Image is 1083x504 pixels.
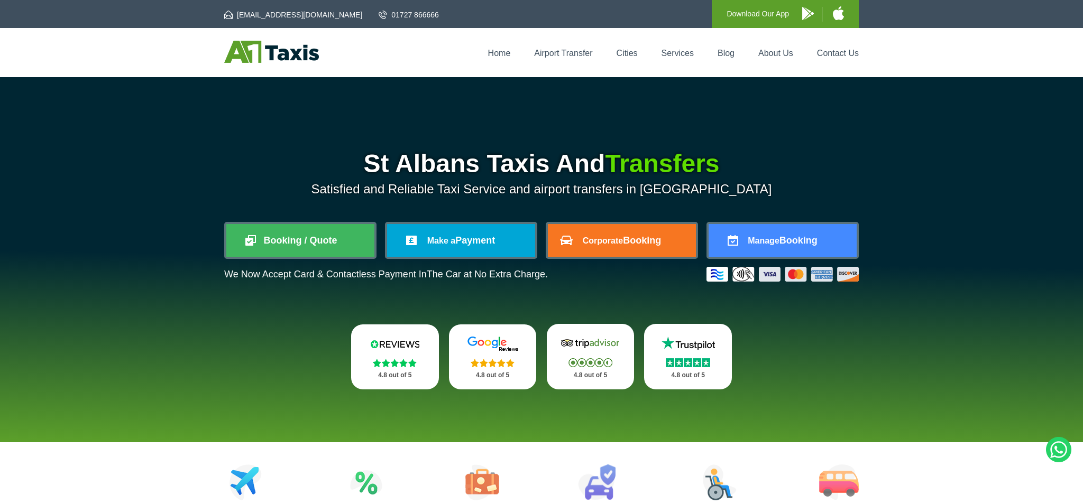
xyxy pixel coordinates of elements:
h1: St Albans Taxis And [224,151,859,176]
img: Stars [373,359,417,367]
p: 4.8 out of 5 [558,369,623,382]
img: A1 Taxis iPhone App [833,6,844,20]
a: Cities [617,49,638,58]
img: Attractions [350,464,382,500]
span: Transfers [605,150,719,178]
a: [EMAIL_ADDRESS][DOMAIN_NAME] [224,10,362,20]
a: Blog [718,49,735,58]
img: Tripadvisor [558,335,622,351]
img: A1 Taxis Android App [802,7,814,20]
a: Tripadvisor Stars 4.8 out of 5 [547,324,635,389]
p: Download Our App [727,7,789,21]
span: The Car at No Extra Charge. [427,269,548,279]
img: Google [461,336,525,352]
p: 4.8 out of 5 [461,369,525,382]
p: 4.8 out of 5 [363,369,427,382]
span: Manage [748,236,779,245]
a: 01727 866666 [379,10,439,20]
a: Contact Us [817,49,859,58]
p: We Now Accept Card & Contactless Payment In [224,269,548,280]
img: Tours [465,464,499,500]
img: Stars [568,358,612,367]
p: 4.8 out of 5 [656,369,720,382]
a: Trustpilot Stars 4.8 out of 5 [644,324,732,389]
a: Google Stars 4.8 out of 5 [449,324,537,389]
a: About Us [758,49,793,58]
a: Services [662,49,694,58]
img: Reviews.io [363,336,427,352]
img: Car Rental [578,464,616,500]
img: Stars [666,358,710,367]
img: Airport Transfers [230,464,262,500]
img: Trustpilot [656,335,720,351]
a: ManageBooking [709,224,857,257]
img: Stars [471,359,515,367]
a: CorporateBooking [548,224,696,257]
img: Minibus [819,464,859,500]
p: Satisfied and Reliable Taxi Service and airport transfers in [GEOGRAPHIC_DATA] [224,182,859,197]
img: A1 Taxis St Albans LTD [224,41,319,63]
a: Home [488,49,511,58]
img: Credit And Debit Cards [706,267,859,282]
a: Reviews.io Stars 4.8 out of 5 [351,324,439,389]
a: Make aPayment [387,224,535,257]
a: Airport Transfer [534,49,592,58]
span: Make a [427,236,455,245]
img: Wheelchair [703,464,737,500]
a: Booking / Quote [226,224,374,257]
span: Corporate [583,236,623,245]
